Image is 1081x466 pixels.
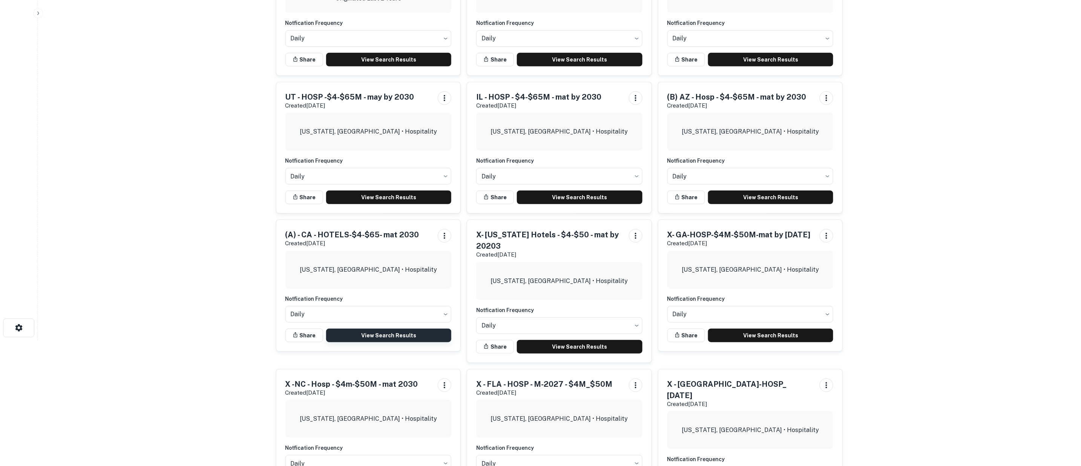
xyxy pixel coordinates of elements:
h6: Notfication Frequency [476,306,642,314]
h5: X - [GEOGRAPHIC_DATA]-HOSP_ [DATE] [667,378,814,401]
p: Created [DATE] [285,388,418,397]
p: [US_STATE], [GEOGRAPHIC_DATA] • Hospitality [491,277,628,286]
h5: (A) - CA - HOTELS-$4-$65- mat 2030 [285,229,419,240]
h6: Notfication Frequency [667,19,834,27]
h6: Notfication Frequency [667,295,834,303]
p: [US_STATE], [GEOGRAPHIC_DATA] • Hospitality [491,414,628,423]
h6: Notfication Frequency [285,444,452,452]
div: Without label [476,166,642,187]
h6: Notfication Frequency [476,19,642,27]
h5: UT - HOSP -$4-$65M - may by 2030 [285,91,414,103]
h6: Notfication Frequency [285,157,452,165]
button: Share [667,191,705,204]
div: Without label [667,28,834,49]
h6: Notfication Frequency [285,295,452,303]
a: View Search Results [708,53,834,66]
p: Created [DATE] [476,388,612,397]
a: View Search Results [517,191,642,204]
h5: (B) AZ - Hosp - $4-$65M - mat by 2030 [667,91,807,103]
h6: Notfication Frequency [667,455,834,463]
button: Share [667,329,705,342]
div: Without label [285,166,452,187]
p: [US_STATE], [GEOGRAPHIC_DATA] • Hospitality [682,127,819,136]
button: Share [285,191,323,204]
h5: IL - HOSP - $4-$65M - mat by 2030 [476,91,601,103]
div: Without label [476,28,642,49]
p: [US_STATE], [GEOGRAPHIC_DATA] • Hospitality [300,414,437,423]
button: Share [285,329,323,342]
h6: Notfication Frequency [476,444,642,452]
a: View Search Results [326,53,452,66]
button: Share [285,53,323,66]
h5: X -NC - Hosp - $4m-$50M - mat 2030 [285,378,418,390]
h6: Notfication Frequency [667,157,834,165]
p: Created [DATE] [476,250,623,259]
h5: X- [US_STATE] Hotels - $4-$50 - mat by 20203 [476,229,623,252]
p: [US_STATE], [GEOGRAPHIC_DATA] • Hospitality [491,127,628,136]
div: Without label [667,166,834,187]
a: View Search Results [517,340,642,354]
button: Share [667,53,705,66]
a: View Search Results [708,329,834,342]
button: Share [476,191,514,204]
p: [US_STATE], [GEOGRAPHIC_DATA] • Hospitality [682,265,819,274]
a: View Search Results [517,53,642,66]
button: Share [476,53,514,66]
p: [US_STATE], [GEOGRAPHIC_DATA] • Hospitality [300,127,437,136]
a: View Search Results [708,191,834,204]
div: Without label [476,315,642,336]
a: View Search Results [326,329,452,342]
h5: X- GA-HOSP-$4M-$50M-mat by [DATE] [667,229,811,240]
h5: X - FLA - HOSP - M-2027 - $4M_$50M [476,378,612,390]
p: Created [DATE] [285,239,419,248]
a: View Search Results [326,191,452,204]
p: Created [DATE] [667,400,814,409]
h6: Notfication Frequency [476,157,642,165]
div: Without label [667,304,834,325]
p: [US_STATE], [GEOGRAPHIC_DATA] • Hospitality [300,265,437,274]
p: Created [DATE] [667,101,807,110]
button: Share [476,340,514,354]
p: Created [DATE] [476,101,601,110]
div: Without label [285,304,452,325]
p: Created [DATE] [285,101,414,110]
p: Created [DATE] [667,239,811,248]
iframe: Chat Widget [1043,406,1081,442]
div: Without label [285,28,452,49]
p: [US_STATE], [GEOGRAPHIC_DATA] • Hospitality [682,426,819,435]
h6: Notfication Frequency [285,19,452,27]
